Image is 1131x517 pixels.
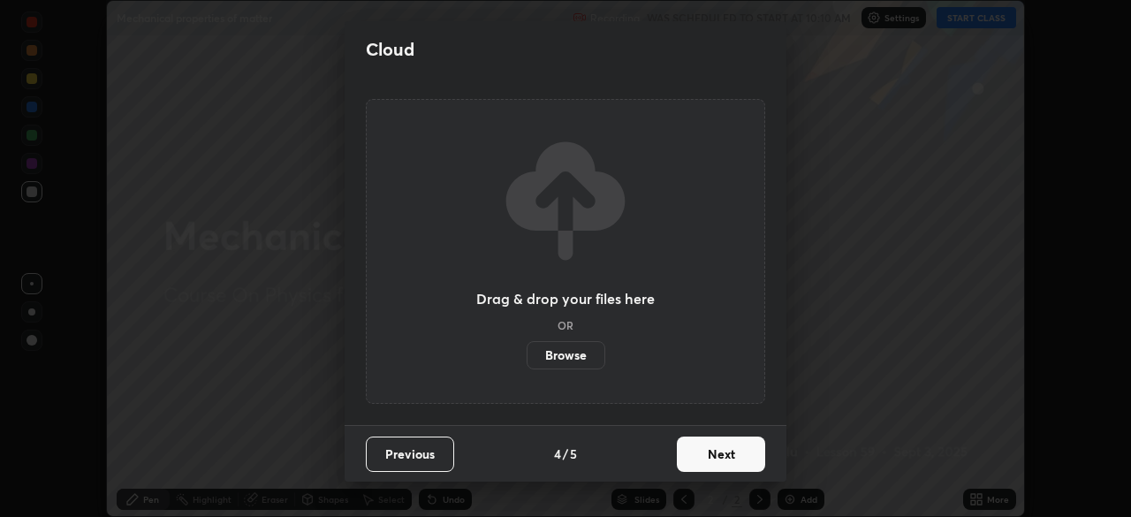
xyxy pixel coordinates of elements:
[554,445,561,463] h4: 4
[563,445,568,463] h4: /
[570,445,577,463] h4: 5
[366,38,414,61] h2: Cloud
[677,437,765,472] button: Next
[366,437,454,472] button: Previous
[476,292,655,306] h3: Drag & drop your files here
[558,320,573,331] h5: OR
